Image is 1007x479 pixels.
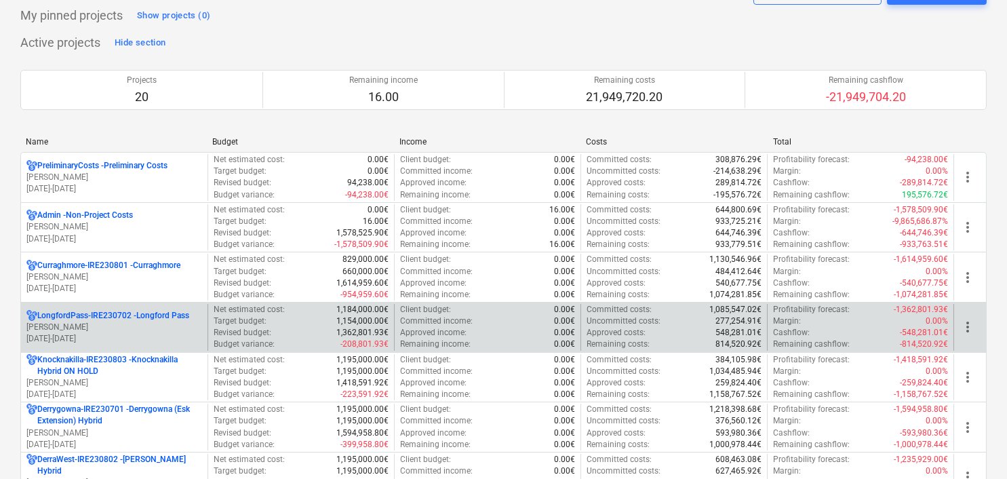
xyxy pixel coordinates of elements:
p: 0.00€ [554,327,575,339]
p: Committed costs : [587,354,652,366]
p: Curraghmore-IRE230801 - Curraghmore [37,260,180,271]
p: 0.00€ [554,177,575,189]
p: Net estimated cost : [214,404,285,415]
p: Committed costs : [587,254,652,265]
p: -94,238.00€ [905,154,948,166]
p: -933,763.51€ [900,239,948,250]
p: -540,677.75€ [900,277,948,289]
p: 289,814.72€ [715,177,762,189]
p: 1,158,767.52€ [709,389,762,400]
p: Profitability forecast : [773,204,850,216]
p: Committed costs : [587,304,652,315]
p: 1,154,000.00€ [336,315,389,327]
p: 0.00€ [554,439,575,451]
p: Profitability forecast : [773,254,850,265]
p: 644,746.39€ [715,227,762,239]
p: Client budget : [400,354,451,366]
p: 384,105.98€ [715,354,762,366]
p: 1,195,000.00€ [336,366,389,377]
p: -223,591.92€ [340,389,389,400]
p: Client budget : [400,454,451,465]
p: 1,000,978.44€ [709,439,762,451]
p: Approved costs : [587,227,646,239]
div: Curraghmore-IRE230801 -Curraghmore[PERSON_NAME][DATE]-[DATE] [26,260,202,294]
p: Revised budget : [214,327,271,339]
p: Profitability forecast : [773,154,850,166]
div: Knocknakilla-IRE230803 -Knocknakilla Hybrid ON HOLD[PERSON_NAME][DATE]-[DATE] [26,354,202,401]
button: Hide section [111,32,169,54]
p: Target budget : [214,366,266,377]
p: 16.00€ [363,216,389,227]
p: -1,074,281.85€ [894,289,948,301]
p: Uncommitted costs : [587,366,660,377]
p: 1,578,525.90€ [336,227,389,239]
p: Active projects [20,35,100,51]
span: more_vert [960,419,976,436]
p: Remaining costs : [587,239,650,250]
p: 627,465.92€ [715,465,762,477]
p: 0.00€ [554,189,575,201]
div: LongfordPass-IRE230702 -Longford Pass[PERSON_NAME][DATE]-[DATE] [26,310,202,345]
p: Cashflow : [773,227,810,239]
p: 16.00€ [549,204,575,216]
p: -1,578,509.90€ [894,204,948,216]
p: Margin : [773,166,801,177]
p: 1,362,801.93€ [336,327,389,339]
p: Cashflow : [773,177,810,189]
p: Margin : [773,465,801,477]
p: -1,614,959.60€ [894,254,948,265]
p: Uncommitted costs : [587,465,660,477]
p: -1,362,801.93€ [894,304,948,315]
p: Target budget : [214,415,266,427]
div: Project has multi currencies enabled [26,404,37,427]
p: -399,958.80€ [340,439,389,451]
p: Committed costs : [587,154,652,166]
p: Budget variance : [214,339,275,350]
p: 1,195,000.00€ [336,465,389,477]
p: -548,281.01€ [900,327,948,339]
p: Approved costs : [587,327,646,339]
p: 0.00% [926,415,948,427]
p: -94,238.00€ [345,189,389,201]
p: 0.00€ [554,465,575,477]
p: 0.00€ [554,377,575,389]
p: 1,195,000.00€ [336,454,389,465]
p: Remaining cashflow : [773,239,850,250]
p: Approved income : [400,277,467,289]
p: 195,576.72€ [902,189,948,201]
p: Derrygowna-IRE230701 - Derrygowna (Esk Extension) Hybrid [37,404,202,427]
p: -814,520.92€ [900,339,948,350]
p: Cashflow : [773,327,810,339]
p: 0.00% [926,465,948,477]
p: -1,418,591.92€ [894,354,948,366]
p: 0.00€ [554,166,575,177]
p: Approved income : [400,327,467,339]
p: Net estimated cost : [214,254,285,265]
p: Target budget : [214,315,266,327]
p: Committed income : [400,266,473,277]
p: Profitability forecast : [773,354,850,366]
p: 0.00€ [368,204,389,216]
p: 1,074,281.85€ [709,289,762,301]
p: Revised budget : [214,227,271,239]
p: Committed income : [400,415,473,427]
p: Committed income : [400,315,473,327]
p: Cashflow : [773,277,810,289]
p: 1,085,547.02€ [709,304,762,315]
p: 593,980.36€ [715,427,762,439]
span: more_vert [960,169,976,185]
p: Remaining income : [400,339,471,350]
div: Name [26,137,201,147]
p: Budget variance : [214,239,275,250]
p: 0.00€ [554,266,575,277]
p: Approved income : [400,227,467,239]
p: 933,779.51€ [715,239,762,250]
p: 0.00€ [554,415,575,427]
p: -21,949,704.20 [826,89,906,105]
p: Remaining costs : [587,389,650,400]
p: 16.00€ [549,239,575,250]
p: Target budget : [214,465,266,477]
p: Revised budget : [214,377,271,389]
p: 0.00€ [554,339,575,350]
p: My pinned projects [20,7,123,24]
